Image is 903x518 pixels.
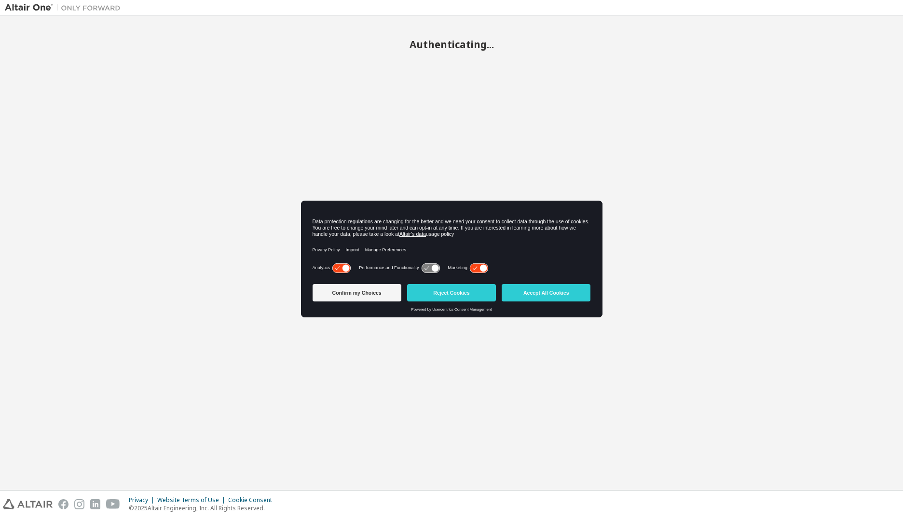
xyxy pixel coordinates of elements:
div: Website Terms of Use [157,496,228,504]
img: Altair One [5,3,125,13]
img: linkedin.svg [90,499,100,509]
div: Privacy [129,496,157,504]
h2: Authenticating... [5,38,898,51]
div: Cookie Consent [228,496,278,504]
img: altair_logo.svg [3,499,53,509]
img: facebook.svg [58,499,68,509]
img: instagram.svg [74,499,84,509]
img: youtube.svg [106,499,120,509]
p: © 2025 Altair Engineering, Inc. All Rights Reserved. [129,504,278,512]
